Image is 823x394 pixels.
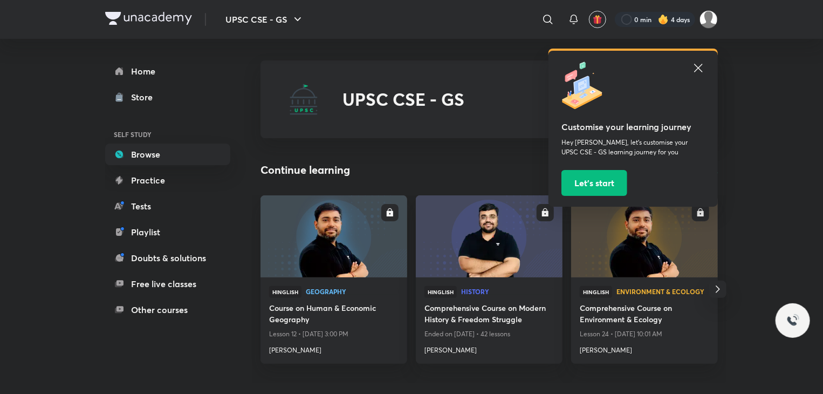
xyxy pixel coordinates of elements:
[105,86,230,108] a: Store
[561,170,627,196] button: Let’s start
[105,60,230,82] a: Home
[131,91,159,104] div: Store
[105,221,230,243] a: Playlist
[424,302,554,327] a: Comprehensive Course on Modern History & Freedom Struggle
[219,9,311,30] button: UPSC CSE - GS
[269,327,399,341] p: Lesson 12 • [DATE] 3:00 PM
[461,288,554,296] a: History
[589,11,606,28] button: avatar
[414,194,564,278] img: new-thumbnail
[342,89,464,110] h2: UPSC CSE - GS
[616,288,709,295] span: Environment & Ecology
[580,302,709,327] a: Comprehensive Course on Environment & Ecology
[105,144,230,165] a: Browse
[570,194,719,278] img: new-thumbnail
[461,288,554,295] span: History
[580,286,612,298] span: Hinglish
[105,195,230,217] a: Tests
[306,288,399,296] a: Geography
[424,286,457,298] span: Hinglish
[269,286,301,298] span: Hinglish
[286,82,321,117] img: UPSC CSE - GS
[260,162,350,178] h2: Continue learning
[306,288,399,295] span: Geography
[416,195,563,277] a: new-thumbnail
[580,327,709,341] p: Lesson 24 • [DATE] 10:01 AM
[786,314,799,327] img: ttu
[105,169,230,191] a: Practice
[424,341,554,355] a: [PERSON_NAME]
[561,138,705,157] p: Hey [PERSON_NAME], let’s customise your UPSC CSE - GS learning journey for you
[269,302,399,327] a: Course on Human & Economic Geography
[561,62,610,110] img: icon
[105,125,230,144] h6: SELF STUDY
[105,247,230,269] a: Doubts & solutions
[593,15,602,24] img: avatar
[269,341,399,355] a: [PERSON_NAME]
[260,195,407,277] a: new-thumbnail
[580,341,709,355] a: [PERSON_NAME]
[105,299,230,321] a: Other courses
[561,120,705,133] h5: Customise your learning journey
[105,12,192,25] img: Company Logo
[105,12,192,28] a: Company Logo
[259,194,408,278] img: new-thumbnail
[571,195,718,277] a: new-thumbnail
[424,327,554,341] p: Ended on [DATE] • 42 lessons
[699,10,718,29] img: Shubham Kumar
[658,14,669,25] img: streak
[105,273,230,295] a: Free live classes
[616,288,709,296] a: Environment & Ecology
